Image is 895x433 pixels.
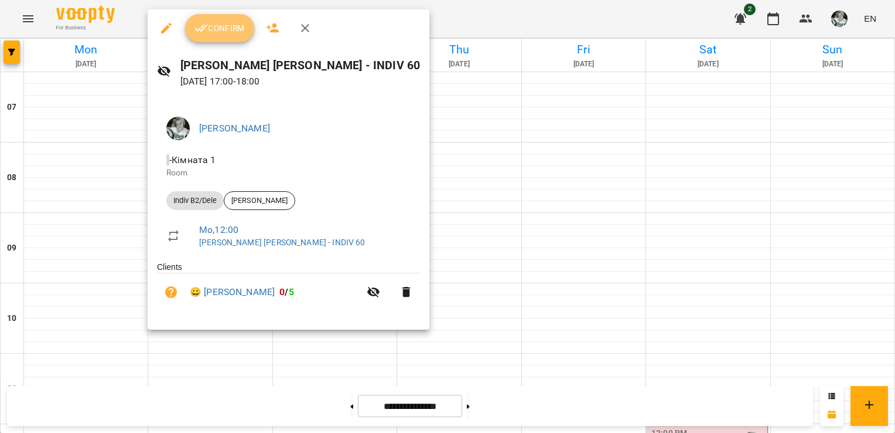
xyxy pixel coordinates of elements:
[224,195,295,206] span: [PERSON_NAME]
[166,195,224,206] span: Indiv B2/Dele
[289,286,294,297] span: 5
[166,117,190,140] img: b75cef4f264af7a34768568bb4385639.jpg
[199,224,238,235] a: Mo , 12:00
[190,285,275,299] a: 😀 [PERSON_NAME]
[194,21,245,35] span: Confirm
[157,261,420,316] ul: Clients
[199,123,270,134] a: [PERSON_NAME]
[166,167,411,179] p: Room
[279,286,285,297] span: 0
[185,14,254,42] button: Confirm
[180,75,421,89] p: [DATE] 17:00 - 18:00
[279,286,293,297] b: /
[224,191,295,210] div: [PERSON_NAME]
[166,154,218,165] span: - Кімната 1
[199,238,365,247] a: [PERSON_NAME] [PERSON_NAME] - INDIV 60
[180,56,421,75] h6: [PERSON_NAME] [PERSON_NAME] - INDIV 60
[157,278,185,306] button: Unpaid. Bill the attendance?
